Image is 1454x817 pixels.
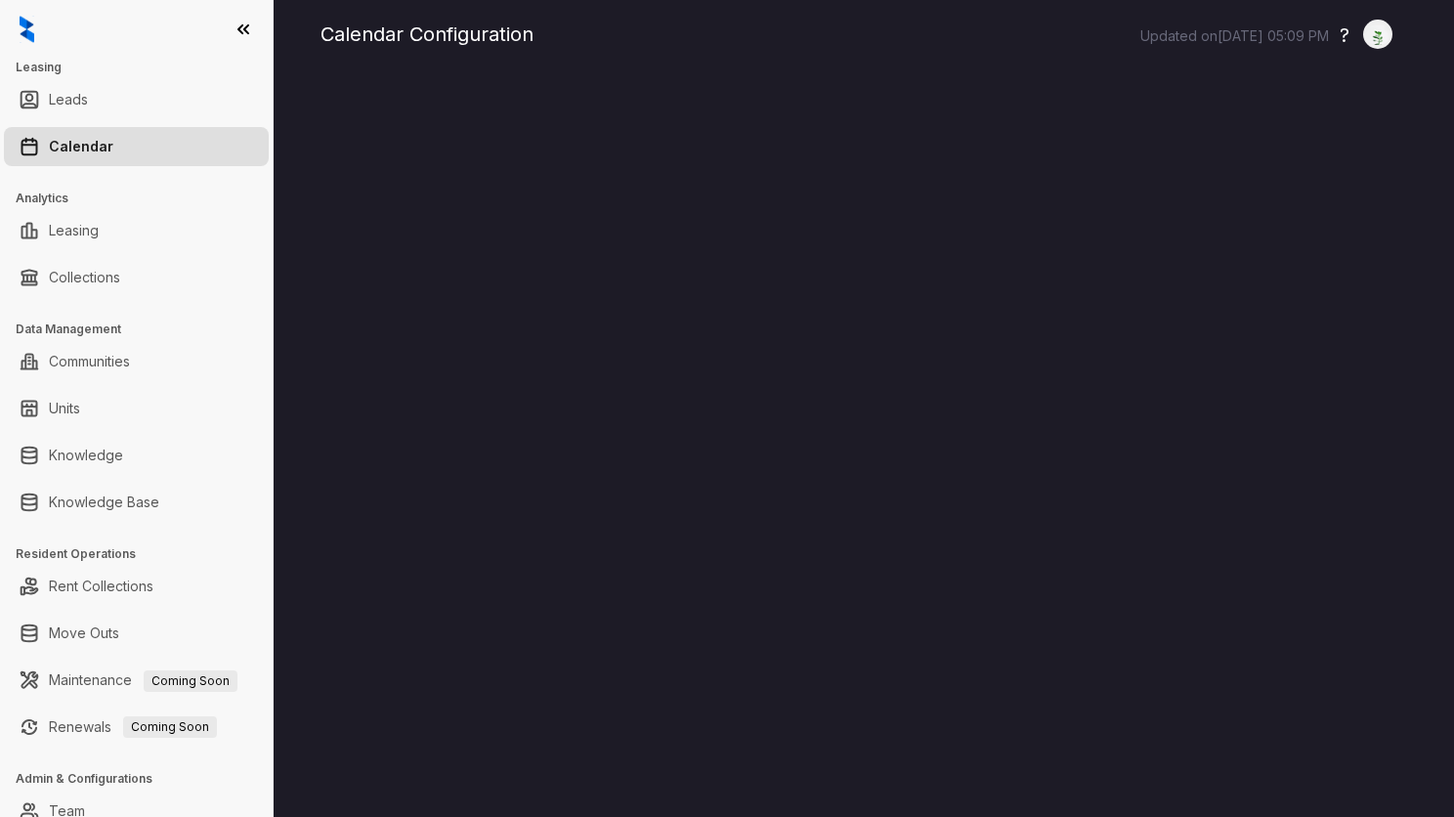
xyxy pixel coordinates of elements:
div: Calendar Configuration [321,20,1407,49]
li: Knowledge [4,436,269,475]
img: UserAvatar [1364,24,1391,45]
span: Coming Soon [123,716,217,738]
a: Rent Collections [49,567,153,606]
li: Communities [4,342,269,381]
li: Renewals [4,708,269,747]
a: Leasing [49,211,99,250]
a: Units [49,389,80,428]
p: Updated on [DATE] 05:09 PM [1140,26,1329,46]
a: Leads [49,80,88,119]
h3: Admin & Configurations [16,770,273,788]
li: Move Outs [4,614,269,653]
a: Calendar [49,127,113,166]
a: Move Outs [49,614,119,653]
img: logo [20,16,34,43]
li: Leasing [4,211,269,250]
li: Knowledge Base [4,483,269,522]
li: Collections [4,258,269,297]
span: Coming Soon [144,670,237,692]
a: Knowledge Base [49,483,159,522]
h3: Analytics [16,190,273,207]
li: Rent Collections [4,567,269,606]
a: Knowledge [49,436,123,475]
iframe: retool [321,78,1407,817]
li: Leads [4,80,269,119]
li: Calendar [4,127,269,166]
a: Collections [49,258,120,297]
a: Communities [49,342,130,381]
button: ? [1340,21,1349,50]
li: Units [4,389,269,428]
h3: Leasing [16,59,273,76]
li: Maintenance [4,661,269,700]
h3: Data Management [16,321,273,338]
h3: Resident Operations [16,545,273,563]
a: RenewalsComing Soon [49,708,217,747]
